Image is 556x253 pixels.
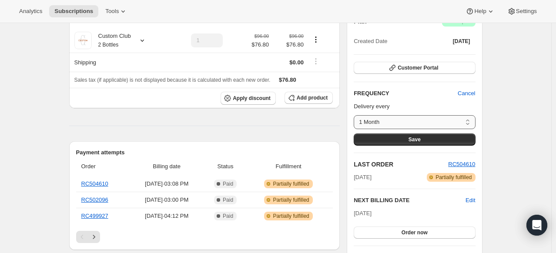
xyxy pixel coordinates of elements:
[448,161,475,167] a: RC504610
[49,5,98,17] button: Subscriptions
[92,32,131,49] div: Custom Club
[76,148,333,157] h2: Payment attempts
[132,196,201,204] span: [DATE] · 03:00 PM
[458,89,475,98] span: Cancel
[526,215,547,236] div: Open Intercom Messenger
[273,180,309,187] span: Partially fulfilled
[354,226,475,239] button: Order now
[354,62,475,74] button: Customer Portal
[354,210,372,216] span: [DATE]
[69,53,169,72] th: Shipping
[309,35,323,44] button: Product actions
[249,162,328,171] span: Fulfillment
[409,136,421,143] span: Save
[354,160,448,169] h2: LAST ORDER
[76,157,130,176] th: Order
[81,180,108,187] a: RC504610
[132,212,201,220] span: [DATE] · 04:12 PM
[223,213,233,220] span: Paid
[251,40,269,49] span: $76.80
[460,5,500,17] button: Help
[98,42,119,48] small: 2 Bottles
[132,162,201,171] span: Billing date
[81,196,108,203] a: RC502096
[354,173,372,182] span: [DATE]
[289,33,304,39] small: $96.00
[435,174,472,181] span: Partially fulfilled
[74,77,271,83] span: Sales tax (if applicable) is not displayed because it is calculated with each new order.
[223,196,233,203] span: Paid
[452,87,480,100] button: Cancel
[516,8,537,15] span: Settings
[354,133,475,146] button: Save
[502,5,542,17] button: Settings
[54,8,93,15] span: Subscriptions
[354,37,387,46] span: Created Date
[81,213,108,219] a: RC499927
[76,231,333,243] nav: Pagination
[207,162,244,171] span: Status
[285,92,333,104] button: Add product
[221,92,276,105] button: Apply discount
[274,40,304,49] span: $76.80
[309,57,323,66] button: Shipping actions
[19,8,42,15] span: Analytics
[453,38,470,45] span: [DATE]
[398,64,438,71] span: Customer Portal
[402,229,428,236] span: Order now
[474,8,486,15] span: Help
[466,196,475,205] button: Edit
[273,196,309,203] span: Partially fulfilled
[233,95,271,102] span: Apply discount
[105,8,119,15] span: Tools
[289,59,304,66] span: $0.00
[223,180,233,187] span: Paid
[354,196,466,205] h2: NEXT BILLING DATE
[448,35,476,47] button: [DATE]
[14,5,47,17] button: Analytics
[132,180,201,188] span: [DATE] · 03:08 PM
[279,77,296,83] span: $76.80
[354,102,475,111] p: Delivery every
[88,231,100,243] button: Next
[448,160,475,169] button: RC504610
[255,33,269,39] small: $96.00
[100,5,133,17] button: Tools
[297,94,328,101] span: Add product
[354,89,458,98] h2: FREQUENCY
[273,213,309,220] span: Partially fulfilled
[74,32,92,49] img: product img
